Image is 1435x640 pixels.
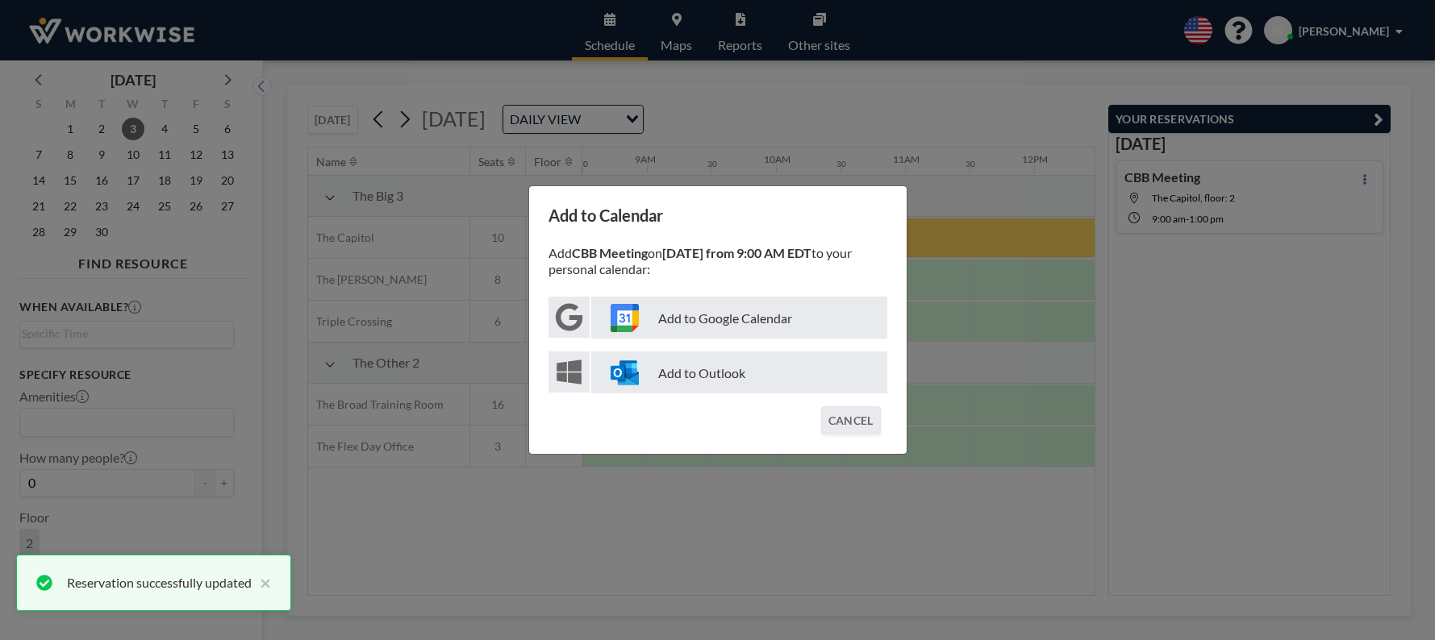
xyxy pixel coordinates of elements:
p: Add to Outlook [591,351,887,393]
button: Add to Google Calendar [549,297,887,339]
p: Add on to your personal calendar: [549,245,887,277]
img: google-calendar-icon.svg [611,304,639,332]
p: Add to Google Calendar [591,297,887,339]
strong: [DATE] from 9:00 AM EDT [662,245,811,260]
div: Reservation successfully updated [67,573,252,592]
button: Add to Outlook [549,351,887,393]
button: CANCEL [821,406,881,434]
strong: CBB Meeting [572,245,648,260]
img: windows-outlook-icon.svg [611,359,639,387]
button: close [252,573,271,592]
h3: Add to Calendar [549,206,887,226]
